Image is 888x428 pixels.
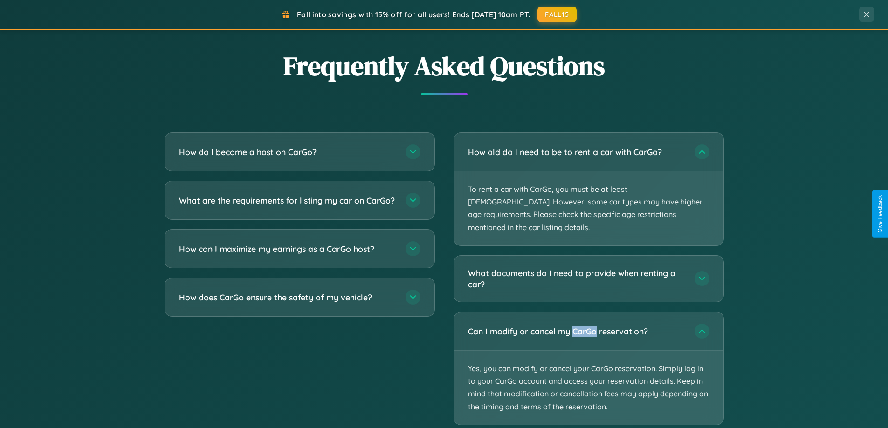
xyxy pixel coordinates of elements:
p: Yes, you can modify or cancel your CarGo reservation. Simply log in to your CarGo account and acc... [454,351,723,425]
span: Fall into savings with 15% off for all users! Ends [DATE] 10am PT. [297,10,530,19]
button: FALL15 [537,7,577,22]
h3: How can I maximize my earnings as a CarGo host? [179,243,396,255]
p: To rent a car with CarGo, you must be at least [DEMOGRAPHIC_DATA]. However, some car types may ha... [454,171,723,245]
h3: What documents do I need to provide when renting a car? [468,267,685,290]
h3: What are the requirements for listing my car on CarGo? [179,195,396,206]
div: Give Feedback [877,195,883,233]
h2: Frequently Asked Questions [165,48,724,84]
h3: Can I modify or cancel my CarGo reservation? [468,326,685,337]
h3: How do I become a host on CarGo? [179,146,396,158]
h3: How old do I need to be to rent a car with CarGo? [468,146,685,158]
h3: How does CarGo ensure the safety of my vehicle? [179,292,396,303]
